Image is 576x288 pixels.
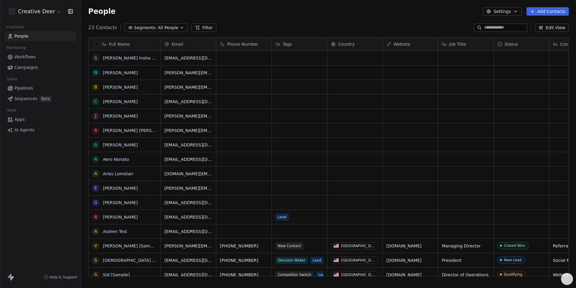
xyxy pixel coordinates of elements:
span: [EMAIL_ADDRESS][DOMAIN_NAME] [164,55,212,61]
span: Phone Number [227,41,258,47]
a: Aries Lomotan [103,171,133,176]
span: [PERSON_NAME][EMAIL_ADDRESS][DOMAIN_NAME] [164,113,212,119]
button: Add Contacts [526,7,569,16]
button: Creative Deer [7,6,63,17]
div: Qualifying [504,272,522,277]
span: [EMAIL_ADDRESS][DOMAIN_NAME] [164,99,212,105]
span: Tools [4,106,19,115]
span: Pipelines [14,85,33,91]
span: Job Title [449,41,466,47]
span: [EMAIL_ADDRESS][DOMAIN_NAME] [164,200,212,206]
a: [PERSON_NAME] [103,70,138,75]
div: G [94,199,97,206]
span: Lead [310,257,324,264]
div: N [94,69,97,76]
span: All People [158,25,178,31]
div: A [94,127,97,133]
span: [EMAIL_ADDRESS][DOMAIN_NAME] [164,214,212,220]
a: SequencesBeta [5,94,76,104]
div: A [94,170,97,177]
span: [EMAIL_ADDRESS][DOMAIN_NAME] [164,228,212,234]
div: E [94,185,97,191]
div: grid [88,51,161,277]
a: [PERSON_NAME] [103,200,138,205]
div: Tags [272,38,327,51]
span: Contacts [4,23,26,32]
div: [GEOGRAPHIC_DATA] [341,273,376,277]
span: Apps [14,116,25,123]
a: [PERSON_NAME] [103,142,138,147]
span: [EMAIL_ADDRESS][DOMAIN_NAME] [164,272,212,278]
a: People [5,31,76,41]
div: [GEOGRAPHIC_DATA] [341,258,376,262]
span: Workflows [14,54,36,60]
span: [PHONE_NUMBER] [220,243,268,249]
span: Tags [283,41,292,47]
div: C [94,98,97,105]
a: Sid [Sample] [103,272,130,277]
div: Closed Won [504,244,525,248]
button: Filter [191,23,216,32]
span: Creative Deer [18,8,55,15]
span: Status [505,41,518,47]
button: Edit View [535,23,569,32]
span: Help & Support [49,275,77,280]
span: [DOMAIN_NAME][EMAIL_ADDRESS][DOMAIN_NAME] [164,171,212,177]
span: Decision Maker [275,257,308,264]
span: Sequences [14,96,37,102]
a: [DOMAIN_NAME] [386,272,421,277]
span: [PERSON_NAME][EMAIL_ADDRESS][PERSON_NAME][DOMAIN_NAME] [164,84,212,90]
span: Sales [4,75,20,84]
div: V [94,243,97,249]
span: 23 Contacts [88,24,117,31]
span: President [442,257,490,263]
div: Email [161,38,216,51]
span: Director of Operations [442,272,490,278]
a: Apps [5,115,76,124]
span: Beta [40,96,52,102]
div: S [94,257,97,263]
a: Campaigns [5,63,76,72]
button: Settings [483,7,521,16]
a: Help & Support [43,275,77,280]
a: Pipelines [5,83,76,93]
a: [PERSON_NAME] [103,186,138,191]
a: AI Agents [5,125,76,135]
a: [DOMAIN_NAME] [386,244,421,248]
a: [PERSON_NAME] Insha [PERSON_NAME] [103,56,187,60]
div: New Lead [504,258,522,262]
span: Country [338,41,355,47]
a: [PERSON_NAME] [103,215,138,219]
a: Aero Nonato [103,157,129,162]
span: [EMAIL_ADDRESS][DOMAIN_NAME] [164,257,212,263]
a: [PERSON_NAME] [Sample] [103,244,158,248]
div: Phone Number [216,38,271,51]
span: New Contact [275,242,303,250]
span: [EMAIL_ADDRESS][DOMAIN_NAME] [164,156,212,162]
a: [PERSON_NAME] [103,99,138,104]
div: A [94,214,97,220]
div: A [94,156,97,162]
span: AI Agents [14,127,34,133]
div: S [94,55,97,61]
a: [PERSON_NAME] [103,114,138,118]
div: Full Name [88,38,160,51]
span: Website [394,41,410,47]
div: J [95,113,96,119]
a: [DEMOGRAPHIC_DATA] [Sample] [103,258,171,263]
span: [EMAIL_ADDRESS][DOMAIN_NAME] [164,142,212,148]
span: Full Name [109,41,130,47]
span: Segments: [134,25,157,31]
span: [PERSON_NAME][EMAIL_ADDRESS][DOMAIN_NAME] [164,243,212,249]
div: B [94,84,97,90]
a: [PERSON_NAME] [103,85,138,90]
span: Campaigns [14,64,38,71]
div: [GEOGRAPHIC_DATA] [341,244,376,248]
span: Lead [275,213,289,221]
span: Competitor Switch [275,271,313,278]
div: A [94,142,97,148]
a: Workflows [5,52,76,62]
a: [DOMAIN_NAME] [386,258,421,263]
div: Status [494,38,549,51]
a: [PERSON_NAME] [PERSON_NAME] [103,128,174,133]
